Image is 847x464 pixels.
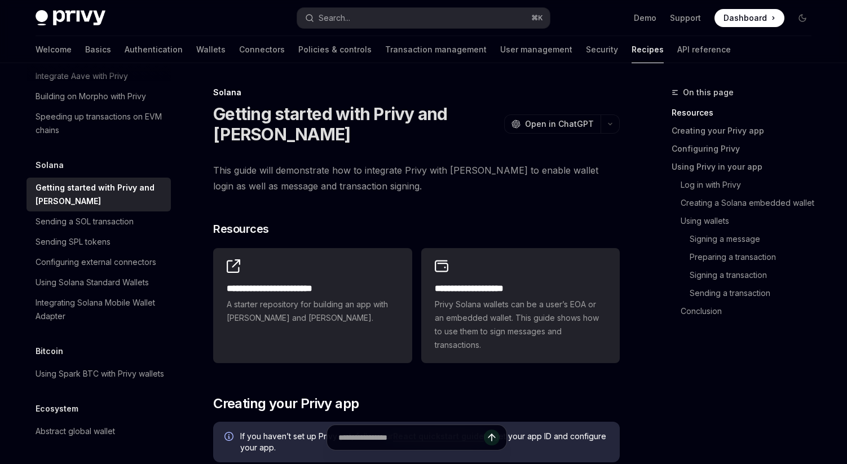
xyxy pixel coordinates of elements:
div: Configuring external connectors [36,255,156,269]
a: Creating your Privy app [672,122,820,140]
a: Signing a message [690,230,820,248]
a: Preparing a transaction [690,248,820,266]
h5: Ecosystem [36,402,78,416]
a: API reference [677,36,731,63]
div: Sending SPL tokens [36,235,111,249]
a: Configuring Privy [672,140,820,158]
button: Open in ChatGPT [504,114,601,134]
a: Sending a SOL transaction [27,211,171,232]
h1: Getting started with Privy and [PERSON_NAME] [213,104,500,144]
a: **** **** **** *****Privy Solana wallets can be a user’s EOA or an embedded wallet. This guide sh... [421,248,620,363]
a: Support [670,12,701,24]
a: Configuring external connectors [27,252,171,272]
button: Send message [484,430,500,445]
a: Creating a Solana embedded wallet [681,194,820,212]
span: Dashboard [724,12,767,24]
span: ⌘ K [531,14,543,23]
a: Using Spark BTC with Privy wallets [27,364,171,384]
a: Resources [672,104,820,122]
a: Sending SPL tokens [27,232,171,252]
a: Security [586,36,618,63]
h5: Solana [36,158,64,172]
a: Basics [85,36,111,63]
span: Creating your Privy app [213,395,359,413]
a: Using Solana Standard Wallets [27,272,171,293]
div: Getting started with Privy and [PERSON_NAME] [36,181,164,208]
div: Solana [213,87,620,98]
a: Demo [634,12,656,24]
button: Toggle dark mode [793,9,811,27]
a: Signing a transaction [690,266,820,284]
a: Welcome [36,36,72,63]
div: Abstract global wallet [36,425,115,438]
span: Privy Solana wallets can be a user’s EOA or an embedded wallet. This guide shows how to use them ... [435,298,606,352]
a: Dashboard [714,9,784,27]
a: Getting started with Privy and [PERSON_NAME] [27,178,171,211]
div: Using Spark BTC with Privy wallets [36,367,164,381]
span: This guide will demonstrate how to integrate Privy with [PERSON_NAME] to enable wallet login as w... [213,162,620,194]
a: Using Privy in your app [672,158,820,176]
a: Integrating Solana Mobile Wallet Adapter [27,293,171,326]
a: User management [500,36,572,63]
a: Transaction management [385,36,487,63]
a: Log in with Privy [681,176,820,194]
a: Wallets [196,36,226,63]
div: Speeding up transactions on EVM chains [36,110,164,137]
a: Recipes [632,36,664,63]
div: Building on Morpho with Privy [36,90,146,103]
a: Using wallets [681,212,820,230]
a: Speeding up transactions on EVM chains [27,107,171,140]
img: dark logo [36,10,105,26]
span: Open in ChatGPT [525,118,594,130]
div: Sending a SOL transaction [36,215,134,228]
div: Using Solana Standard Wallets [36,276,149,289]
div: Search... [319,11,350,25]
span: A starter repository for building an app with [PERSON_NAME] and [PERSON_NAME]. [227,298,398,325]
a: Sending a transaction [690,284,820,302]
h5: Bitcoin [36,344,63,358]
a: Building on Morpho with Privy [27,86,171,107]
span: Resources [213,221,269,237]
a: Connectors [239,36,285,63]
a: Abstract global wallet [27,421,171,441]
span: On this page [683,86,734,99]
a: Authentication [125,36,183,63]
a: Conclusion [681,302,820,320]
div: Integrating Solana Mobile Wallet Adapter [36,296,164,323]
a: Policies & controls [298,36,372,63]
button: Search...⌘K [297,8,550,28]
